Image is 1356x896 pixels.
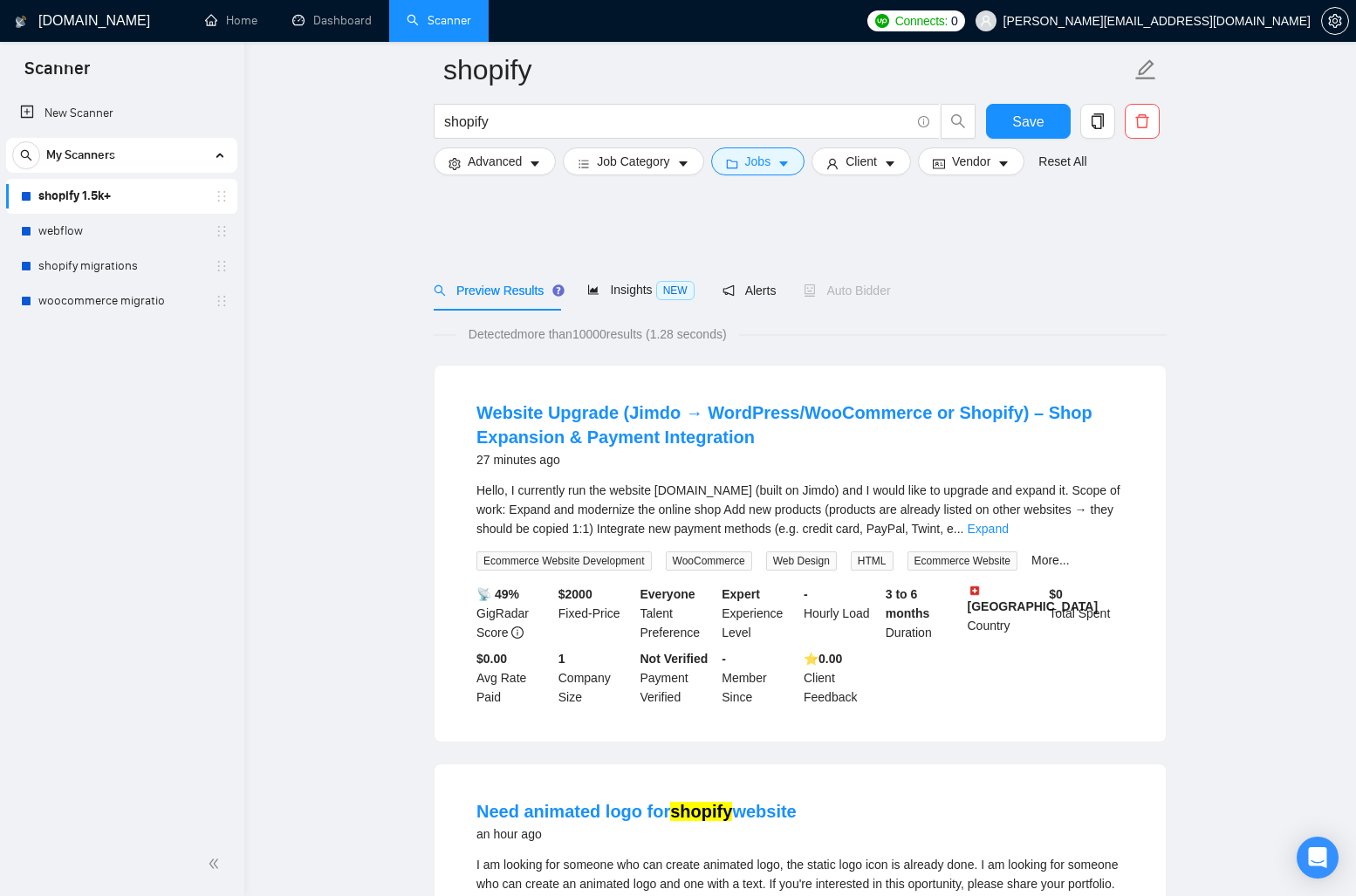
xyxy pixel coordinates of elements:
[895,11,948,31] span: Connects:
[637,649,719,707] div: Payment Verified
[473,585,555,642] div: GigRadar Score
[804,284,816,297] span: robot
[6,138,237,318] li: My Scanners
[1081,113,1114,129] span: copy
[637,585,719,642] div: Talent Preference
[292,13,372,28] a: dashboardDashboard
[20,96,223,131] a: New Scanner
[1038,152,1086,171] a: Reset All
[38,249,204,284] a: shopify migrations
[964,585,1046,642] div: Country
[563,147,703,175] button: barsJob Categorycaret-down
[443,48,1131,92] input: Scanner name...
[407,13,471,28] a: searchScanner
[918,116,929,127] span: info-circle
[722,652,726,666] b: -
[38,214,204,249] a: webflow
[476,802,797,821] a: Need animated logo forshopifywebsite
[476,824,797,845] div: an hour ago
[434,284,446,297] span: search
[968,585,1099,613] b: [GEOGRAPHIC_DATA]
[473,649,555,707] div: Avg Rate Paid
[215,294,229,308] span: holder
[846,152,877,171] span: Client
[875,14,889,28] img: upwork-logo.png
[800,649,882,707] div: Client Feedback
[951,11,958,31] span: 0
[954,522,964,536] span: ...
[555,649,637,707] div: Company Size
[723,284,777,298] span: Alerts
[851,551,894,571] span: HTML
[476,587,519,601] b: 📡 49%
[511,626,524,639] span: info-circle
[1049,587,1063,601] b: $ 0
[804,587,808,601] b: -
[826,157,839,170] span: user
[555,585,637,642] div: Fixed-Price
[587,284,599,296] span: area-chart
[718,649,800,707] div: Member Since
[1134,58,1157,81] span: edit
[1321,7,1349,35] button: setting
[656,281,695,300] span: NEW
[933,157,945,170] span: idcard
[980,15,992,27] span: user
[578,157,590,170] span: bars
[12,141,40,169] button: search
[456,325,739,344] span: Detected more than 10000 results (1.28 seconds)
[718,585,800,642] div: Experience Level
[434,147,556,175] button: settingAdvancedcaret-down
[215,224,229,238] span: holder
[529,157,541,170] span: caret-down
[476,481,1124,538] div: Hello, I currently run the website [DOMAIN_NAME] (built on Jimdo) and I would like to upgrade and...
[38,179,204,214] a: shopify 1.5k+
[640,652,709,666] b: Not Verified
[766,551,837,571] span: Web Design
[777,157,790,170] span: caret-down
[723,284,735,297] span: notification
[986,104,1071,139] button: Save
[968,522,1009,536] a: Expand
[1321,14,1349,28] a: setting
[15,8,27,36] img: logo
[208,855,225,872] span: double-left
[215,259,229,273] span: holder
[726,157,738,170] span: folder
[10,56,104,92] span: Scanner
[1080,104,1115,139] button: copy
[1045,585,1127,642] div: Total Spent
[449,157,461,170] span: setting
[1126,113,1159,129] span: delete
[640,587,695,601] b: Everyone
[722,587,760,601] b: Expert
[476,652,507,666] b: $0.00
[804,652,842,666] b: ⭐️ 0.00
[1031,553,1070,567] a: More...
[886,587,930,620] b: 3 to 6 months
[884,157,896,170] span: caret-down
[6,96,237,131] li: New Scanner
[215,189,229,203] span: holder
[942,113,975,129] span: search
[13,149,39,161] span: search
[434,284,559,298] span: Preview Results
[476,403,1092,447] a: Website Upgrade (Jimdo → WordPress/WooCommerce or Shopify) – Shop Expansion & Payment Integration
[205,13,257,28] a: homeHome
[812,147,911,175] button: userClientcaret-down
[468,152,522,171] span: Advanced
[677,157,689,170] span: caret-down
[952,152,990,171] span: Vendor
[882,585,964,642] div: Duration
[1012,111,1044,133] span: Save
[587,283,694,297] span: Insights
[1322,14,1348,28] span: setting
[1297,837,1339,879] div: Open Intercom Messenger
[38,284,204,318] a: woocommerce migratio
[907,551,1017,571] span: Ecommerce Website
[670,802,732,821] mark: shopify
[558,587,592,601] b: $ 2000
[711,147,805,175] button: folderJobscaret-down
[997,157,1010,170] span: caret-down
[476,449,1124,470] div: 27 minutes ago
